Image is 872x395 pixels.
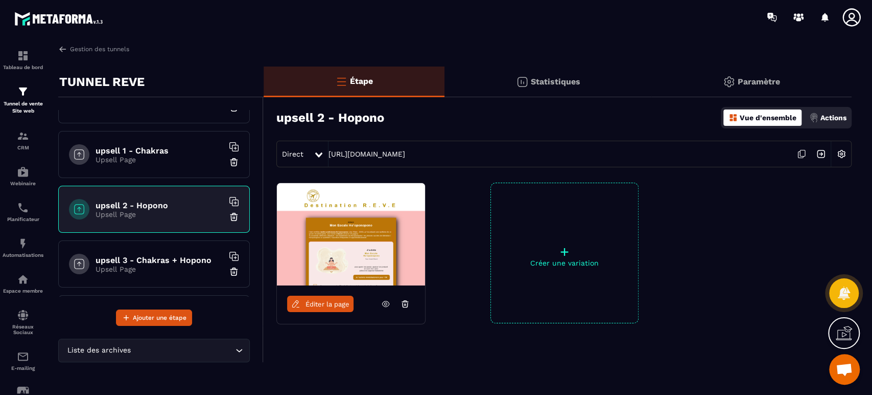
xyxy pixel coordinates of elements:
p: E-mailing [3,365,43,371]
p: Planificateur [3,216,43,222]
a: formationformationTunnel de vente Site web [3,78,43,122]
a: formationformationTableau de bord [3,42,43,78]
a: formationformationCRM [3,122,43,158]
p: Vue d'ensemble [740,114,796,122]
img: automations [17,166,29,178]
img: formation [17,130,29,142]
a: automationsautomationsAutomatisations [3,230,43,266]
p: Étape [350,76,373,86]
img: formation [17,85,29,98]
a: social-networksocial-networkRéseaux Sociaux [3,301,43,343]
img: bars-o.4a397970.svg [335,75,347,87]
p: TUNNEL REVE [59,72,145,92]
a: Gestion des tunnels [58,45,129,54]
p: Réseaux Sociaux [3,324,43,335]
img: email [17,350,29,363]
img: image [277,183,425,286]
h6: upsell 3 - Chakras + Hopono [96,255,223,265]
a: emailemailE-mailing [3,343,43,379]
span: Éditer la page [305,300,349,308]
img: arrow-next.bcc2205e.svg [811,144,831,164]
p: Tableau de bord [3,64,43,70]
a: schedulerschedulerPlanificateur [3,194,43,230]
a: automationsautomationsEspace membre [3,266,43,301]
img: logo [14,9,106,28]
div: Search for option [58,339,250,362]
img: trash [229,212,239,222]
p: Espace membre [3,288,43,294]
img: actions.d6e523a2.png [809,113,818,122]
h6: upsell 1 - Chakras [96,146,223,156]
p: Paramètre [738,77,780,86]
p: Upsell Page [96,156,223,164]
img: automations [17,237,29,250]
img: automations [17,273,29,286]
p: Automatisations [3,252,43,258]
h6: upsell 2 - Hopono [96,201,223,210]
img: setting-w.858f3a88.svg [832,144,851,164]
img: dashboard-orange.40269519.svg [728,113,738,122]
input: Search for option [133,345,233,356]
span: Liste des archives [65,345,133,356]
p: Statistiques [531,77,580,86]
div: Ouvrir le chat [829,354,860,385]
img: setting-gr.5f69749f.svg [723,76,735,88]
p: Créer une variation [491,259,638,267]
img: trash [229,157,239,167]
p: + [491,245,638,259]
a: [URL][DOMAIN_NAME] [328,150,405,158]
a: Éditer la page [287,296,353,312]
img: trash [229,267,239,277]
span: Direct [282,150,303,158]
p: Webinaire [3,181,43,186]
img: formation [17,50,29,62]
img: scheduler [17,202,29,214]
img: arrow [58,45,67,54]
p: Upsell Page [96,210,223,218]
p: CRM [3,145,43,150]
p: Upsell Page [96,265,223,273]
img: stats.20deebd0.svg [516,76,528,88]
button: Ajouter une étape [116,310,192,326]
a: automationsautomationsWebinaire [3,158,43,194]
p: Actions [820,114,846,122]
p: Tunnel de vente Site web [3,100,43,115]
h3: upsell 2 - Hopono [276,111,384,125]
span: Ajouter une étape [133,313,186,323]
img: social-network [17,309,29,321]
